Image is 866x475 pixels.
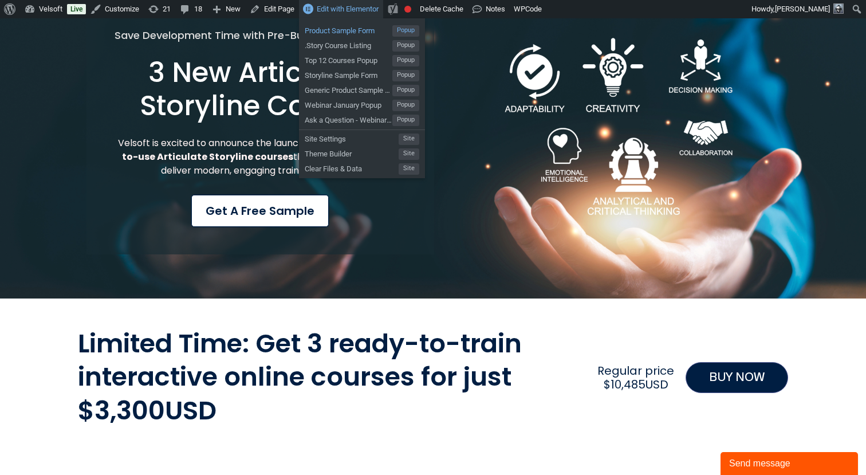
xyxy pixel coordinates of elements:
[299,96,425,111] a: Webinar January PopupPopup
[299,81,425,96] a: Generic Product Sample FormPopup
[305,66,392,81] span: Storyline Sample Form
[305,81,392,96] span: Generic Product Sample Form
[392,55,419,66] span: Popup
[399,148,419,160] span: Site
[299,111,425,126] a: Ask a Question - Webinar [DATE]Popup
[305,96,392,111] span: Webinar January Popup
[305,130,399,145] span: Site Settings
[305,22,392,37] span: Product Sample Form
[305,52,392,66] span: Top 12 Courses Popup
[114,28,407,42] h5: Save Development Time with Pre-Built Storyline Courses
[299,37,425,52] a: .Story Course ListingPopup
[392,100,419,111] span: Popup
[721,450,860,475] iframe: chat widget
[299,22,425,37] a: Product Sample FormPopup
[299,52,425,66] a: Top 12 Courses PopupPopup
[114,56,407,122] h1: 3 New Articulate Storyline Courses
[305,37,392,52] span: .Story Course Listing
[392,25,419,37] span: Popup
[317,5,379,13] span: Edit with Elementor
[399,134,419,145] span: Site
[392,115,419,126] span: Popup
[299,160,425,175] a: Clear Files & DataSite
[299,66,425,81] a: Storyline Sample FormPopup
[392,85,419,96] span: Popup
[305,111,392,126] span: Ask a Question - Webinar [DATE]
[686,362,788,393] a: BUY NOW
[392,40,419,52] span: Popup
[404,6,411,13] div: Focus keyphrase not set
[122,136,403,163] strong: three new, ready-to-use Articulate Storyline courses
[78,327,586,428] h2: Limited Time: Get 3 ready-to-train interactive online courses for just $3,300USD
[67,4,86,14] a: Live
[775,5,830,13] span: [PERSON_NAME]
[299,145,425,160] a: Theme BuilderSite
[299,130,425,145] a: Site SettingsSite
[305,145,399,160] span: Theme Builder
[592,364,680,391] h2: Regular price $10,485USD
[191,195,329,227] a: Get a Free Sample
[114,136,407,178] p: Velsoft is excited to announce the launch of that help organizations deliver modern, engaging tra...
[206,202,314,219] span: Get a Free Sample
[399,163,419,175] span: Site
[709,368,765,387] span: BUY NOW
[392,70,419,81] span: Popup
[305,160,399,175] span: Clear Files & Data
